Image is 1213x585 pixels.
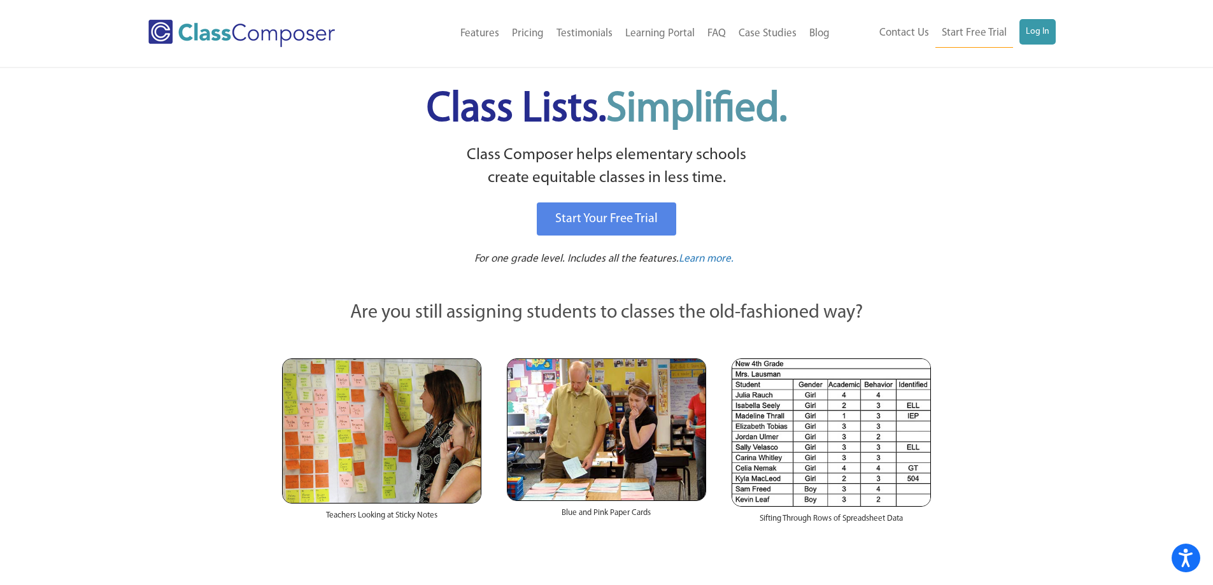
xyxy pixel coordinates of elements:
[679,253,734,264] span: Learn more.
[507,501,706,532] div: Blue and Pink Paper Cards
[148,20,335,47] img: Class Composer
[732,507,931,537] div: Sifting Through Rows of Spreadsheet Data
[474,253,679,264] span: For one grade level. Includes all the features.
[732,20,803,48] a: Case Studies
[1019,19,1056,45] a: Log In
[679,251,734,267] a: Learn more.
[454,20,506,48] a: Features
[555,213,658,225] span: Start Your Free Trial
[537,202,676,236] a: Start Your Free Trial
[732,358,931,507] img: Spreadsheets
[803,20,836,48] a: Blog
[282,299,932,327] p: Are you still assigning students to classes the old-fashioned way?
[282,358,481,504] img: Teachers Looking at Sticky Notes
[873,19,935,47] a: Contact Us
[507,358,706,500] img: Blue and Pink Paper Cards
[282,504,481,534] div: Teachers Looking at Sticky Notes
[506,20,550,48] a: Pricing
[280,144,933,190] p: Class Composer helps elementary schools create equitable classes in less time.
[427,89,787,130] span: Class Lists.
[836,19,1056,48] nav: Header Menu
[606,89,787,130] span: Simplified.
[387,20,836,48] nav: Header Menu
[701,20,732,48] a: FAQ
[550,20,619,48] a: Testimonials
[619,20,701,48] a: Learning Portal
[935,19,1013,48] a: Start Free Trial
